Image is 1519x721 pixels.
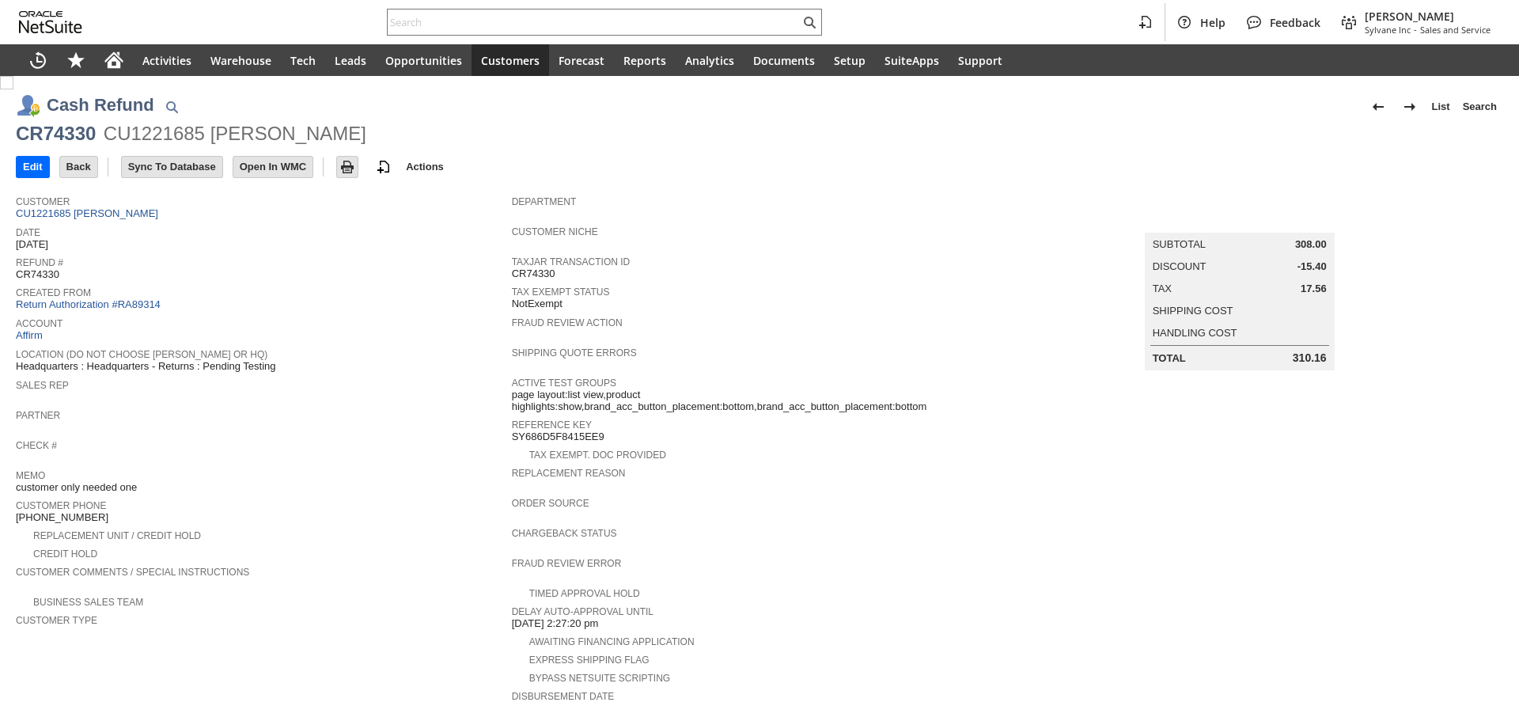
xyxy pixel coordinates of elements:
[1293,351,1327,365] span: 310.16
[549,44,614,76] a: Forecast
[47,92,154,118] h1: Cash Refund
[337,157,358,177] input: Print
[95,44,133,76] a: Home
[60,157,97,177] input: Back
[16,481,137,494] span: customer only needed one
[614,44,676,76] a: Reports
[16,470,45,481] a: Memo
[104,51,123,70] svg: Home
[512,256,631,268] a: TaxJar Transaction ID
[512,558,622,569] a: Fraud Review Error
[1153,352,1186,364] a: Total
[529,450,666,461] a: Tax Exempt. Doc Provided
[753,53,815,68] span: Documents
[142,53,191,68] span: Activities
[281,44,325,76] a: Tech
[19,44,57,76] a: Recent Records
[949,44,1012,76] a: Support
[1297,260,1327,273] span: -15.40
[512,606,653,617] a: Delay Auto-Approval Until
[104,121,366,146] div: CU1221685 [PERSON_NAME]
[16,268,59,281] span: CR74330
[16,257,63,268] a: Refund #
[512,419,592,431] a: Reference Key
[1420,24,1491,36] span: Sales and Service
[875,44,949,76] a: SuiteApps
[335,53,366,68] span: Leads
[376,44,472,76] a: Opportunities
[16,196,70,207] a: Customer
[19,11,82,33] svg: logo
[16,360,276,373] span: Headquarters : Headquarters - Returns : Pending Testing
[16,329,43,341] a: Affirm
[1145,207,1335,233] caption: Summary
[559,53,604,68] span: Forecast
[1426,94,1456,120] a: List
[57,44,95,76] div: Shortcuts
[374,157,393,176] img: add-record.svg
[676,44,744,76] a: Analytics
[885,53,939,68] span: SuiteApps
[685,53,734,68] span: Analytics
[16,500,106,511] a: Customer Phone
[122,157,222,177] input: Sync To Database
[210,53,271,68] span: Warehouse
[16,440,57,451] a: Check #
[824,44,875,76] a: Setup
[1153,305,1233,317] a: Shipping Cost
[1153,283,1172,294] a: Tax
[16,380,69,391] a: Sales Rep
[201,44,281,76] a: Warehouse
[481,53,540,68] span: Customers
[233,157,313,177] input: Open In WMC
[512,691,615,702] a: Disbursement Date
[512,468,626,479] a: Replacement reason
[133,44,201,76] a: Activities
[338,157,357,176] img: Print
[1295,238,1327,251] span: 308.00
[512,298,563,310] span: NotExempt
[800,13,819,32] svg: Search
[512,378,616,389] a: Active Test Groups
[33,530,201,541] a: Replacement Unit / Credit Hold
[1414,24,1417,36] span: -
[529,655,650,666] a: Express Shipping Flag
[1369,97,1388,116] img: Previous
[16,615,97,626] a: Customer Type
[1301,283,1327,295] span: 17.56
[512,389,1000,413] span: page layout:list view,product highlights:show,brand_acc_button_placement:bottom,brand_acc_button_...
[1365,9,1491,24] span: [PERSON_NAME]
[529,588,640,599] a: Timed Approval Hold
[16,318,63,329] a: Account
[529,636,695,647] a: Awaiting Financing Application
[744,44,824,76] a: Documents
[512,196,577,207] a: Department
[1153,260,1206,272] a: Discount
[388,13,800,32] input: Search
[512,347,637,359] a: Shipping Quote Errors
[512,498,589,509] a: Order Source
[16,287,91,298] a: Created From
[512,287,610,298] a: Tax Exempt Status
[1200,15,1225,30] span: Help
[385,53,462,68] span: Opportunities
[512,317,623,328] a: Fraud Review Action
[512,528,617,539] a: Chargeback Status
[834,53,866,68] span: Setup
[33,597,143,608] a: Business Sales Team
[16,238,48,251] span: [DATE]
[512,431,604,443] span: SY686D5F8415EE9
[512,268,555,280] span: CR74330
[162,97,181,116] img: Quick Find
[1153,238,1206,250] a: Subtotal
[16,349,267,360] a: Location (Do Not choose [PERSON_NAME] or HQ)
[16,227,40,238] a: Date
[512,617,599,630] span: [DATE] 2:27:20 pm
[529,673,670,684] a: Bypass NetSuite Scripting
[16,207,162,219] a: CU1221685 [PERSON_NAME]
[400,161,450,173] a: Actions
[16,121,96,146] div: CR74330
[33,548,97,560] a: Credit Hold
[1400,97,1419,116] img: Next
[17,157,49,177] input: Edit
